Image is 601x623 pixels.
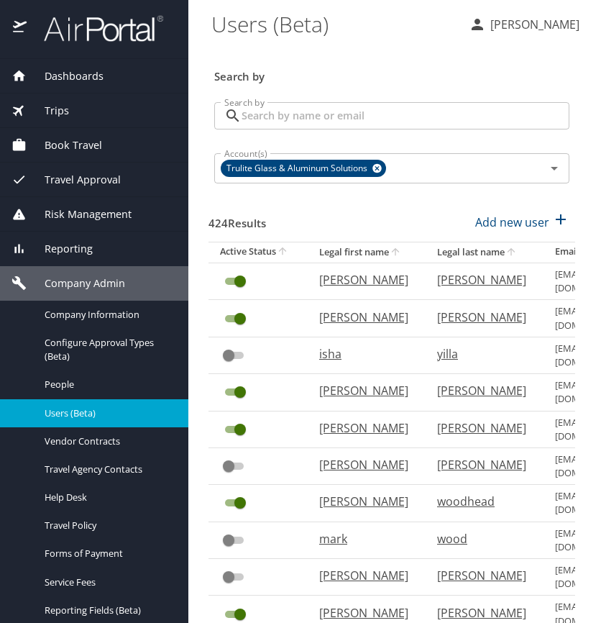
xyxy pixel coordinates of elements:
[208,206,266,232] h3: 424 Results
[319,271,408,288] p: [PERSON_NAME]
[45,336,171,363] span: Configure Approval Types (Beta)
[45,604,171,617] span: Reporting Fields (Beta)
[486,16,579,33] p: [PERSON_NAME]
[319,345,408,363] p: isha
[45,576,171,589] span: Service Fees
[319,309,408,326] p: [PERSON_NAME]
[475,214,549,231] p: Add new user
[27,172,121,188] span: Travel Approval
[544,158,564,178] button: Open
[319,493,408,510] p: [PERSON_NAME]
[45,435,171,448] span: Vendor Contracts
[389,246,403,260] button: sort
[27,241,93,257] span: Reporting
[27,103,69,119] span: Trips
[319,456,408,473] p: [PERSON_NAME]
[319,530,408,547] p: mark
[437,271,526,288] p: [PERSON_NAME]
[426,242,543,263] th: Legal last name
[308,242,426,263] th: Legal first name
[208,242,308,263] th: Active Status
[45,378,171,391] span: People
[437,456,526,473] p: [PERSON_NAME]
[221,161,376,176] span: Trulite Glass & Aluminum Solutions
[45,547,171,560] span: Forms of Payment
[505,246,519,260] button: sort
[437,382,526,399] p: [PERSON_NAME]
[28,14,163,42] img: airportal-logo.png
[437,567,526,584] p: [PERSON_NAME]
[27,137,102,153] span: Book Travel
[276,245,290,259] button: sort
[463,12,585,37] button: [PERSON_NAME]
[437,345,526,363] p: yilla
[319,419,408,437] p: [PERSON_NAME]
[45,519,171,532] span: Travel Policy
[13,14,28,42] img: icon-airportal.png
[221,160,386,177] div: Trulite Glass & Aluminum Solutions
[27,68,104,84] span: Dashboards
[437,309,526,326] p: [PERSON_NAME]
[45,406,171,420] span: Users (Beta)
[319,604,408,622] p: [PERSON_NAME]
[437,419,526,437] p: [PERSON_NAME]
[45,308,171,322] span: Company Information
[469,206,575,238] button: Add new user
[45,463,171,476] span: Travel Agency Contacts
[437,493,526,510] p: woodhead
[437,530,526,547] p: wood
[319,382,408,399] p: [PERSON_NAME]
[214,60,569,85] h3: Search by
[27,206,132,222] span: Risk Management
[211,1,457,46] h1: Users (Beta)
[319,567,408,584] p: [PERSON_NAME]
[242,102,569,129] input: Search by name or email
[27,276,125,291] span: Company Admin
[437,604,526,622] p: [PERSON_NAME]
[45,491,171,504] span: Help Desk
